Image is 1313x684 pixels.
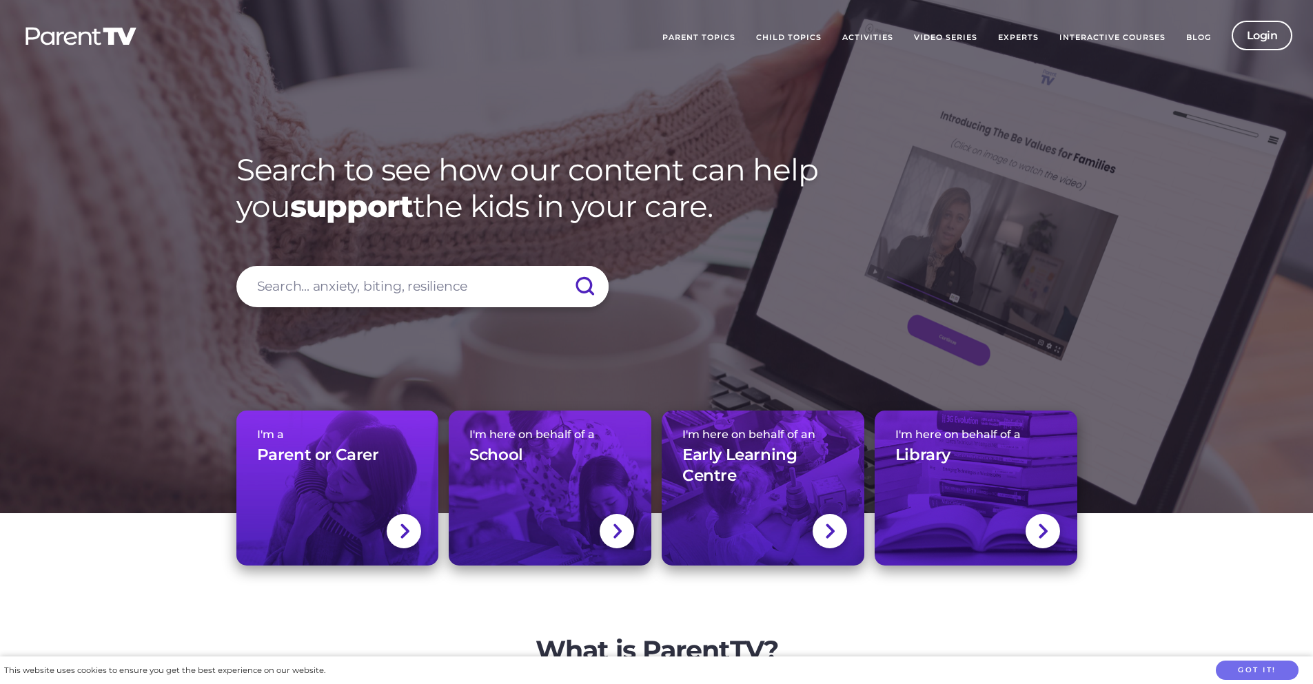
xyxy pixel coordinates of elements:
a: I'm here on behalf of anEarly Learning Centre [662,411,864,566]
h3: Library [895,445,950,466]
a: Blog [1176,21,1221,55]
a: Experts [988,21,1049,55]
strong: support [290,187,413,225]
input: Search... anxiety, biting, resilience [236,266,609,307]
a: Parent Topics [652,21,746,55]
input: Submit [560,266,609,307]
img: svg+xml;base64,PHN2ZyBlbmFibGUtYmFja2dyb3VuZD0ibmV3IDAgMCAxNC44IDI1LjciIHZpZXdCb3g9IjAgMCAxNC44ID... [824,522,835,540]
a: I'm aParent or Carer [236,411,439,566]
a: Activities [832,21,904,55]
img: parenttv-logo-white.4c85aaf.svg [24,26,138,46]
span: I'm here on behalf of an [682,428,844,441]
h3: Early Learning Centre [682,445,844,486]
span: I'm here on behalf of a [895,428,1057,441]
span: I'm here on behalf of a [469,428,631,441]
h1: Search to see how our content can help you the kids in your care. [236,152,1077,225]
span: I'm a [257,428,418,441]
img: svg+xml;base64,PHN2ZyBlbmFibGUtYmFja2dyb3VuZD0ibmV3IDAgMCAxNC44IDI1LjciIHZpZXdCb3g9IjAgMCAxNC44ID... [612,522,622,540]
a: Child Topics [746,21,832,55]
a: I'm here on behalf of aSchool [449,411,651,566]
a: Login [1232,21,1293,50]
h3: School [469,445,523,466]
button: Got it! [1216,661,1299,681]
a: Interactive Courses [1049,21,1176,55]
a: I'm here on behalf of aLibrary [875,411,1077,566]
div: This website uses cookies to ensure you get the best experience on our website. [4,663,325,678]
h3: Parent or Carer [257,445,379,466]
img: svg+xml;base64,PHN2ZyBlbmFibGUtYmFja2dyb3VuZD0ibmV3IDAgMCAxNC44IDI1LjciIHZpZXdCb3g9IjAgMCAxNC44ID... [1037,522,1048,540]
h2: What is ParentTV? [398,634,915,666]
a: Video Series [904,21,988,55]
img: svg+xml;base64,PHN2ZyBlbmFibGUtYmFja2dyb3VuZD0ibmV3IDAgMCAxNC44IDI1LjciIHZpZXdCb3g9IjAgMCAxNC44ID... [399,522,409,540]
